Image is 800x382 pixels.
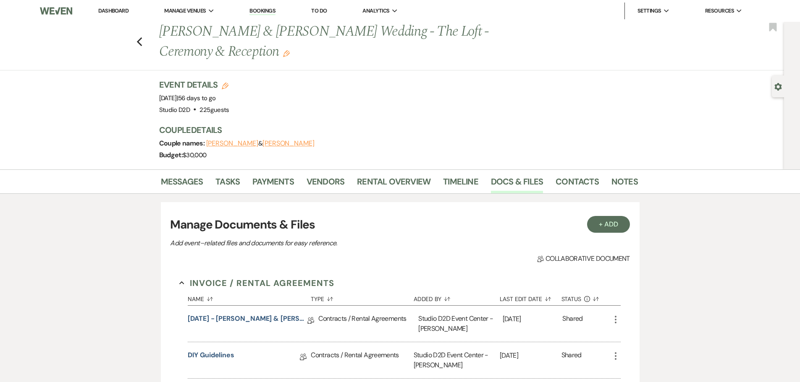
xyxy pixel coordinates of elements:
h3: Couple Details [159,124,630,136]
p: Add event–related files and documents for easy reference. [170,238,464,249]
a: [DATE] - [PERSON_NAME] & [PERSON_NAME] - Wedding Agreement [188,314,307,327]
button: Type [311,289,413,305]
a: Tasks [215,175,240,193]
span: Couple names: [159,139,206,148]
span: 56 days to go [178,94,216,102]
button: Name [188,289,311,305]
button: + Add [587,216,630,233]
a: Payments [252,175,294,193]
button: Status [561,289,611,305]
a: Vendors [307,175,344,193]
h1: [PERSON_NAME] & [PERSON_NAME] Wedding - The Loft - Ceremony & Reception [159,22,535,62]
a: Notes [611,175,638,193]
button: [PERSON_NAME] [262,140,315,147]
a: To Do [311,7,327,14]
div: Studio D2D Event Center - [PERSON_NAME] [414,342,500,378]
a: Messages [161,175,203,193]
a: Bookings [249,7,275,15]
button: Added By [414,289,500,305]
span: Status [561,296,582,302]
p: [DATE] [503,314,563,325]
span: $30,000 [183,151,207,159]
span: & [206,139,315,148]
a: Timeline [443,175,478,193]
div: Contracts / Rental Agreements [318,306,418,342]
span: 225 guests [199,106,229,114]
img: Weven Logo [40,2,72,20]
span: [DATE] [159,94,216,102]
h3: Manage Documents & Files [170,216,630,234]
p: [DATE] [500,350,561,361]
div: Studio D2D Event Center - [PERSON_NAME] [418,306,502,342]
button: Invoice / Rental Agreements [179,277,334,289]
h3: Event Details [159,79,229,91]
div: Shared [562,314,582,334]
span: Resources [705,7,734,15]
button: Edit [283,49,290,57]
a: Docs & Files [491,175,543,193]
a: Rental Overview [357,175,430,193]
a: Contacts [556,175,599,193]
button: Last Edit Date [500,289,561,305]
span: Analytics [362,7,389,15]
a: DIY Guidelines [188,350,234,363]
span: Settings [637,7,661,15]
span: Studio D2D [159,106,190,114]
button: [PERSON_NAME] [206,140,258,147]
span: | [177,94,216,102]
span: Manage Venues [164,7,206,15]
span: Budget: [159,151,183,159]
span: Collaborative document [537,254,630,264]
a: Dashboard [98,7,129,14]
button: Open lead details [774,82,782,90]
div: Shared [561,350,582,370]
div: Contracts / Rental Agreements [311,342,413,378]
